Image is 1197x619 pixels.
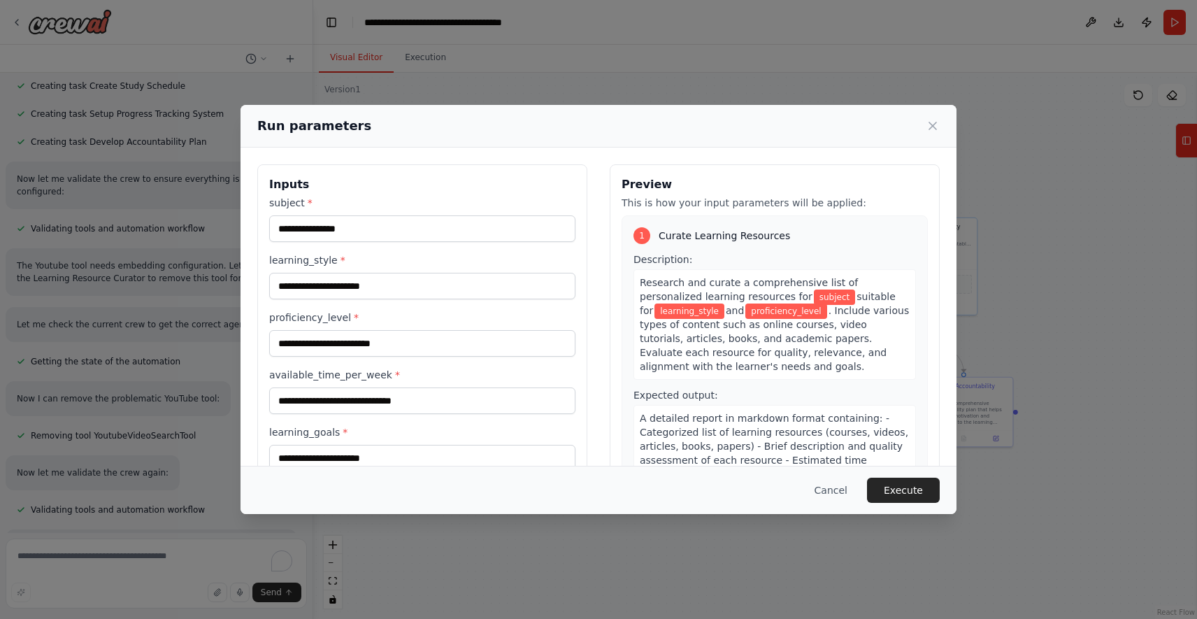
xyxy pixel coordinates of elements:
button: Execute [867,478,940,503]
h3: Preview [622,176,928,193]
label: learning_style [269,253,575,267]
span: Curate Learning Resources [659,229,790,243]
label: subject [269,196,575,210]
label: proficiency_level [269,311,575,325]
span: Variable: learning_style [654,304,724,319]
span: . Include various types of content such as online courses, video tutorials, articles, books, and ... [640,305,909,372]
span: Description: [633,254,692,265]
span: Variable: subject [814,290,856,305]
div: 1 [633,227,650,244]
span: Variable: proficiency_level [745,304,826,319]
h2: Run parameters [257,116,371,136]
span: and [726,305,744,316]
label: available_time_per_week [269,368,575,382]
span: Expected output: [633,390,718,401]
span: Research and curate a comprehensive list of personalized learning resources for [640,277,858,302]
label: learning_goals [269,425,575,439]
span: A detailed report in markdown format containing: - Categorized list of learning resources (course... [640,413,908,508]
p: This is how your input parameters will be applied: [622,196,928,210]
h3: Inputs [269,176,575,193]
button: Cancel [803,478,859,503]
